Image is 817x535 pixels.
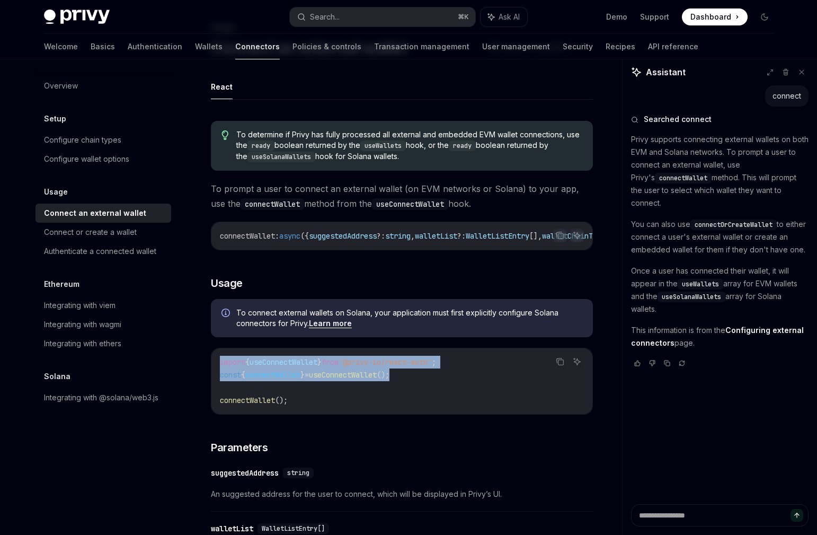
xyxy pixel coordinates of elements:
span: ; [432,357,436,367]
button: Ask AI [481,7,527,27]
span: (); [377,370,389,380]
svg: Info [221,309,232,319]
span: ?: [457,231,466,241]
div: Integrating with @solana/web3.js [44,391,158,404]
a: Welcome [44,34,78,59]
div: suggestedAddress [211,468,279,478]
span: walletChainType [542,231,606,241]
span: : [275,231,279,241]
svg: Tip [221,130,229,140]
span: Searched connect [644,114,712,125]
div: Search... [310,11,340,23]
span: connectWallet [659,174,707,182]
p: You can also use to either connect a user's external wallet or create an embedded wallet for them... [631,218,809,256]
div: walletList [211,523,253,534]
p: Privy supports connecting external wallets on both EVM and Solana networks. To prompt a user to c... [631,133,809,209]
span: Dashboard [690,12,731,22]
code: useConnectWallet [372,198,448,210]
a: Integrating with @solana/web3.js [35,388,171,407]
code: connectWallet [241,198,304,210]
a: Configure wallet options [35,150,171,169]
a: Demo [606,12,627,22]
span: [], [529,231,542,241]
span: walletList [415,231,457,241]
div: Integrating with ethers [44,337,121,350]
span: connectWallet [220,231,275,241]
button: Ask AI [570,229,584,242]
a: Authentication [128,34,182,59]
button: Copy the contents from the code block [553,229,567,242]
a: User management [482,34,550,59]
span: WalletListEntry[] [262,524,325,533]
div: Integrating with wagmi [44,318,121,331]
span: = [305,370,309,380]
div: Connect an external wallet [44,207,146,220]
span: useConnectWallet [250,357,317,367]
span: { [241,370,245,380]
span: '@privy-io/react-auth' [339,357,432,367]
div: Authenticate a connected wallet [44,245,156,258]
a: Policies & controls [292,34,361,59]
a: Integrating with wagmi [35,315,171,334]
span: Assistant [646,66,686,78]
span: useWallets [682,280,719,288]
a: Connect or create a wallet [35,223,171,242]
span: connectOrCreateWallet [695,221,772,229]
span: Usage [211,276,243,291]
a: Connectors [235,34,280,59]
a: Configure chain types [35,130,171,150]
img: dark logo [44,10,110,24]
span: const [220,370,241,380]
a: Learn more [309,319,352,328]
button: Search...⌘K [290,7,475,27]
a: Transaction management [374,34,469,59]
span: from [322,357,339,367]
a: Support [640,12,669,22]
a: Basics [91,34,115,59]
span: } [300,370,305,380]
code: useWallets [360,141,406,151]
div: Configure wallet options [44,153,129,165]
span: string [287,469,309,477]
span: async [279,231,300,241]
button: React [211,74,233,99]
span: suggestedAddress [309,231,377,241]
span: import [220,357,245,367]
div: connect [772,91,801,101]
p: Once a user has connected their wallet, it will appear in the array for EVM wallets and the array... [631,265,809,315]
button: Send message [791,509,803,522]
a: Overview [35,76,171,95]
span: string [385,231,411,241]
span: connectWallet [245,370,300,380]
button: Searched connect [631,114,809,125]
span: An suggested address for the user to connect, which will be displayed in Privy’s UI. [211,488,593,501]
span: useSolanaWallets [662,293,721,301]
span: ({ [300,231,309,241]
span: { [245,357,250,367]
span: WalletListEntry [466,231,529,241]
a: Wallets [195,34,223,59]
span: ⌘ K [458,13,469,21]
div: Configure chain types [44,134,121,146]
h5: Usage [44,186,68,198]
span: , [411,231,415,241]
button: Copy the contents from the code block [553,355,567,369]
h5: Solana [44,370,70,383]
span: To determine if Privy has fully processed all external and embedded EVM wallet connections, use t... [236,129,582,162]
h5: Ethereum [44,278,79,291]
code: ready [449,141,476,151]
a: Configuring external connectors [631,326,804,348]
button: Toggle dark mode [756,8,773,25]
span: } [317,357,322,367]
p: This information is from the page. [631,324,809,349]
span: To prompt a user to connect an external wallet (on EVM networks or Solana) to your app, use the m... [211,181,593,211]
span: Ask AI [499,12,520,22]
span: (); [275,396,288,405]
div: Overview [44,80,78,92]
span: To connect external wallets on Solana, your application must first explicitly configure Solana co... [236,308,582,329]
span: useConnectWallet [309,370,377,380]
button: Ask AI [570,355,584,369]
div: Integrating with viem [44,299,116,312]
span: Parameters [211,440,268,455]
a: Security [563,34,593,59]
